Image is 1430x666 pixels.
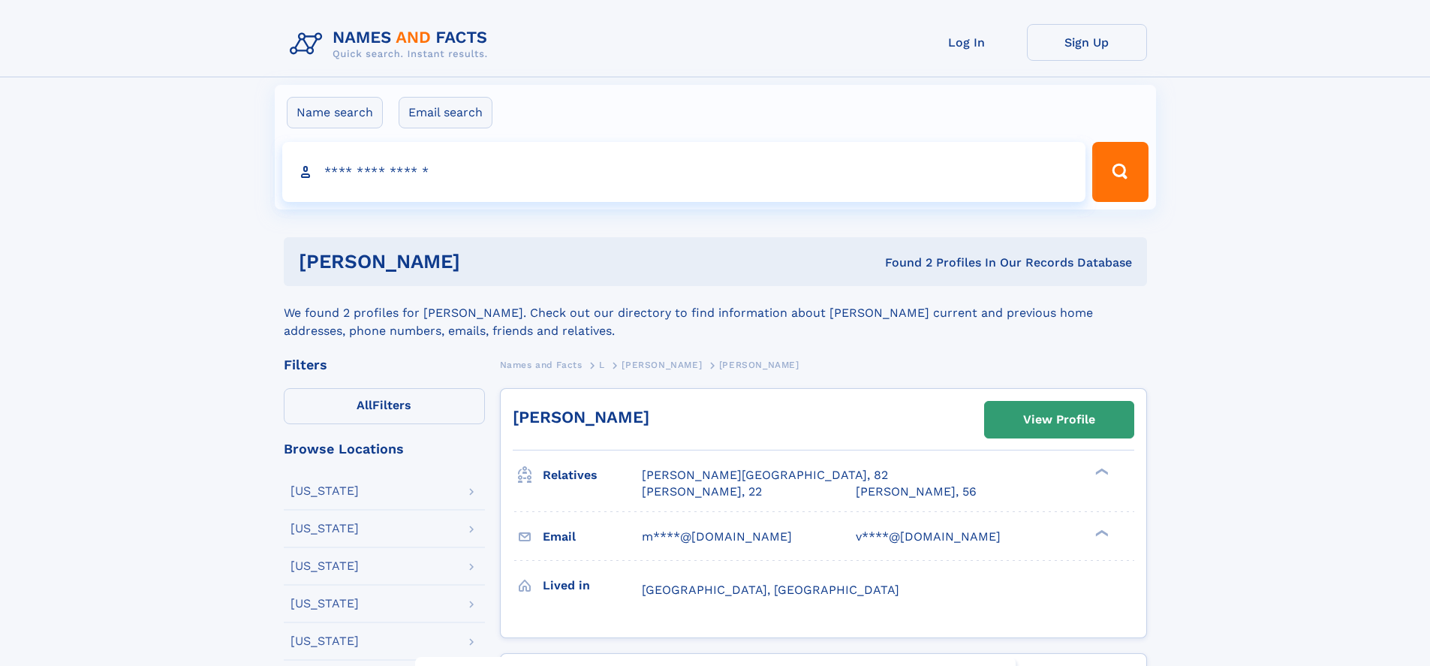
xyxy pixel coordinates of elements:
input: search input [282,142,1086,202]
h3: Lived in [543,573,642,598]
div: [US_STATE] [291,523,359,535]
a: View Profile [985,402,1133,438]
div: View Profile [1023,402,1095,437]
span: L [599,360,605,370]
div: [US_STATE] [291,635,359,647]
a: [PERSON_NAME], 22 [642,484,762,500]
a: [PERSON_NAME], 56 [856,484,977,500]
div: We found 2 profiles for [PERSON_NAME]. Check out our directory to find information about [PERSON_... [284,286,1147,340]
h3: Email [543,524,642,550]
a: Sign Up [1027,24,1147,61]
a: [PERSON_NAME] [513,408,649,426]
a: [PERSON_NAME] [622,355,702,374]
span: [PERSON_NAME] [719,360,799,370]
div: Browse Locations [284,442,485,456]
button: Search Button [1092,142,1148,202]
a: Names and Facts [500,355,583,374]
div: ❯ [1091,467,1109,477]
label: Name search [287,97,383,128]
label: Email search [399,97,492,128]
div: Filters [284,358,485,372]
span: All [357,398,372,412]
div: [US_STATE] [291,598,359,610]
h3: Relatives [543,463,642,488]
a: [PERSON_NAME][GEOGRAPHIC_DATA], 82 [642,467,888,484]
a: Log In [907,24,1027,61]
span: [GEOGRAPHIC_DATA], [GEOGRAPHIC_DATA] [642,583,899,597]
div: [US_STATE] [291,560,359,572]
span: [PERSON_NAME] [622,360,702,370]
h1: [PERSON_NAME] [299,252,673,271]
div: Found 2 Profiles In Our Records Database [673,255,1132,271]
div: [US_STATE] [291,485,359,497]
label: Filters [284,388,485,424]
a: L [599,355,605,374]
div: ❯ [1091,528,1109,538]
img: Logo Names and Facts [284,24,500,65]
